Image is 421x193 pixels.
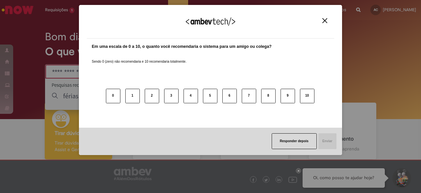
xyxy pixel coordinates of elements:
[272,133,317,149] button: Responder depois
[222,89,237,103] button: 6
[145,89,159,103] button: 2
[184,89,198,103] button: 4
[203,89,217,103] button: 5
[261,89,276,103] button: 8
[320,18,329,23] button: Close
[92,51,186,64] label: Sendo 0 (zero) não recomendaria e 10 recomendaria totalmente.
[322,18,327,23] img: Close
[186,17,235,26] img: Logo Ambevtech
[281,89,295,103] button: 9
[242,89,256,103] button: 7
[300,89,314,103] button: 10
[125,89,140,103] button: 1
[106,89,120,103] button: 0
[92,44,272,50] label: Em uma escala de 0 a 10, o quanto você recomendaria o sistema para um amigo ou colega?
[164,89,179,103] button: 3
